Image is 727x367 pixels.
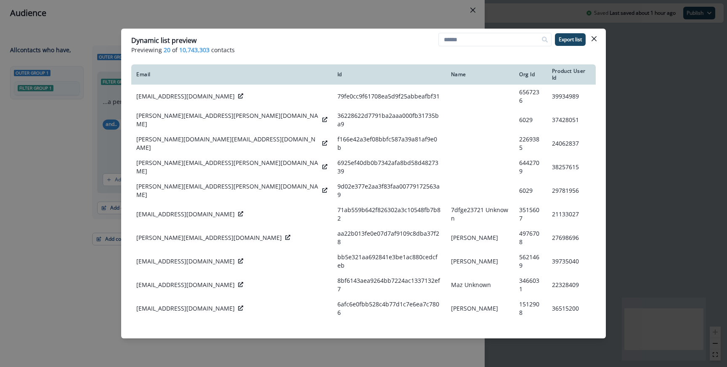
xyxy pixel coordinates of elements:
[587,32,601,45] button: Close
[446,297,514,320] td: [PERSON_NAME]
[446,226,514,250] td: [PERSON_NAME]
[332,179,446,202] td: 9d02e377e2aa3f83faa00779172563a9
[559,37,582,43] p: Export list
[446,273,514,297] td: Maz Unknown
[547,85,596,108] td: 39934989
[136,257,235,266] p: [EMAIL_ADDRESS][DOMAIN_NAME]
[131,35,196,45] p: Dynamic list preview
[332,202,446,226] td: 71ab559b642f826302a3c10548fb7b82
[164,45,170,54] span: 20
[519,71,542,78] div: Org Id
[514,179,547,202] td: 6029
[136,159,319,176] p: [PERSON_NAME][EMAIL_ADDRESS][PERSON_NAME][DOMAIN_NAME]
[514,108,547,132] td: 6029
[514,297,547,320] td: 1512908
[555,33,586,46] button: Export list
[136,210,235,218] p: [EMAIL_ADDRESS][DOMAIN_NAME]
[332,320,446,344] td: 6c378742f6bb0afae49e6169ac1f7447
[514,250,547,273] td: 5621469
[136,92,235,101] p: [EMAIL_ADDRESS][DOMAIN_NAME]
[446,320,514,344] td: Ashish Unknown
[547,320,596,344] td: 14367821
[547,108,596,132] td: 37428051
[547,202,596,226] td: 21133027
[332,297,446,320] td: 6afc6e0fbb528c4b77d1c7e6ea7c7806
[547,132,596,155] td: 24062837
[332,273,446,297] td: 8bf6143aea9264bb7224ac1337132ef7
[332,250,446,273] td: bb5e321aa692841e3be1ac880cedcfeb
[446,250,514,273] td: [PERSON_NAME]
[136,182,319,199] p: [PERSON_NAME][EMAIL_ADDRESS][PERSON_NAME][DOMAIN_NAME]
[514,226,547,250] td: 4976708
[136,112,319,128] p: [PERSON_NAME][EMAIL_ADDRESS][PERSON_NAME][DOMAIN_NAME]
[514,202,547,226] td: 3515607
[179,45,210,54] span: 10,743,303
[547,250,596,273] td: 39735040
[136,71,327,78] div: Email
[136,234,282,242] p: [PERSON_NAME][EMAIL_ADDRESS][DOMAIN_NAME]
[136,135,319,152] p: [PERSON_NAME][DOMAIN_NAME][EMAIL_ADDRESS][DOMAIN_NAME]
[547,179,596,202] td: 29781956
[131,45,596,54] p: Previewing of contacts
[136,281,235,289] p: [EMAIL_ADDRESS][DOMAIN_NAME]
[332,226,446,250] td: aa22b013fe0e07d7af9109c8dba37f28
[446,202,514,226] td: 7dfge23721 Unknown
[136,304,235,313] p: [EMAIL_ADDRESS][DOMAIN_NAME]
[547,273,596,297] td: 22328409
[332,132,446,155] td: f166e42a3ef08bbfc587a39a81af9e0b
[514,273,547,297] td: 3466031
[547,155,596,179] td: 38257615
[332,108,446,132] td: 36228622d7791ba2aaa000fb31735ba9
[547,297,596,320] td: 36515200
[552,68,591,81] div: Product User Id
[514,132,547,155] td: 2269385
[451,71,509,78] div: Name
[514,320,547,344] td: 1171863
[332,155,446,179] td: 6925ef40db0b7342afa8bd58d4827339
[514,85,547,108] td: 6567236
[332,85,446,108] td: 79fe0cc9f61708ea5d9f25abbeafbf31
[547,226,596,250] td: 27698696
[337,71,441,78] div: Id
[514,155,547,179] td: 6442709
